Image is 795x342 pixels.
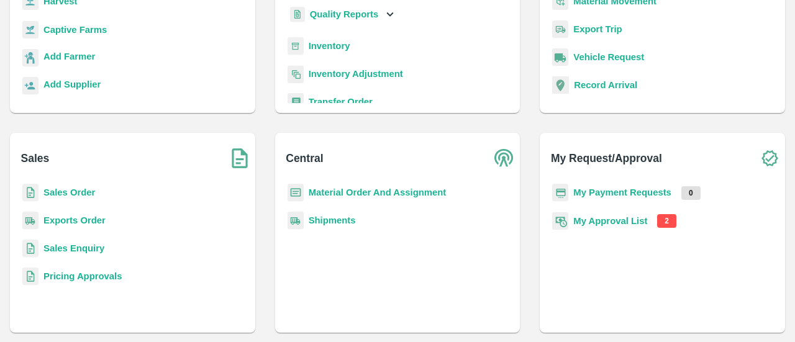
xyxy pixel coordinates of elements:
[657,214,676,228] p: 2
[22,268,39,286] img: sales
[22,49,39,67] img: farmer
[551,150,662,167] b: My Request/Approval
[552,48,568,66] img: vehicle
[286,150,323,167] b: Central
[43,78,101,94] a: Add Supplier
[43,50,95,66] a: Add Farmer
[22,212,39,230] img: shipments
[290,7,305,22] img: qualityReport
[43,271,122,281] a: Pricing Approvals
[22,20,39,39] img: harvest
[309,187,447,197] a: Material Order And Assignment
[574,80,637,90] a: Record Arrival
[288,65,304,83] img: inventory
[573,216,647,226] a: My Approval List
[573,24,622,34] a: Export Trip
[224,143,255,174] img: soSales
[288,184,304,202] img: centralMaterial
[288,2,397,27] div: Quality Reports
[309,97,373,107] a: Transfer Order
[754,143,785,174] img: check
[489,143,520,174] img: central
[288,93,304,111] img: whTransfer
[21,150,50,167] b: Sales
[552,20,568,38] img: delivery
[309,41,350,51] a: Inventory
[310,9,379,19] b: Quality Reports
[681,186,701,200] p: 0
[573,187,671,197] a: My Payment Requests
[43,25,107,35] a: Captive Farms
[43,52,95,61] b: Add Farmer
[309,215,356,225] a: Shipments
[43,187,95,197] a: Sales Order
[309,69,403,79] a: Inventory Adjustment
[288,37,304,55] img: whInventory
[573,52,644,62] a: Vehicle Request
[552,184,568,202] img: payment
[43,215,106,225] a: Exports Order
[43,243,104,253] a: Sales Enquiry
[22,240,39,258] img: sales
[22,77,39,95] img: supplier
[552,212,568,230] img: approval
[552,76,569,94] img: recordArrival
[43,79,101,89] b: Add Supplier
[288,212,304,230] img: shipments
[22,184,39,202] img: sales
